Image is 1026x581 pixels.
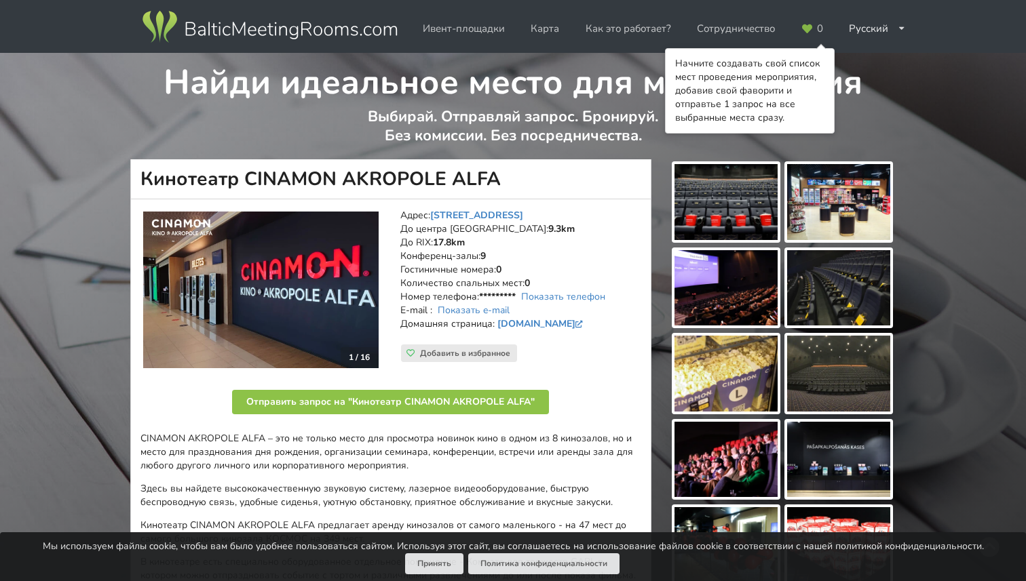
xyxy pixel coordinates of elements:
[140,482,641,509] p: Здесь вы найдете высококачественную звуковую систему, лазерное видеооборудование, быструю беспров...
[480,249,486,262] strong: 9
[497,317,586,330] a: [DOMAIN_NAME]
[400,209,641,344] address: Адрес: До центра [GEOGRAPHIC_DATA]: До RIX: Конференц-залы: Гостиничные номера: Количество спальн...
[839,16,915,42] div: Русский
[140,519,641,546] p: Кинотеатр CINAMON AKROPOLE ALFA предлагает аренду кинозалов от самого маленького - на 47 мест до ...
[433,236,465,249] strong: 17.8km
[687,16,784,42] a: Сотрудничество
[787,164,890,240] img: Кинотеатр CINAMON AKROPOLE ALFA | Рига | Площадка для мероприятий - фото галереи
[468,553,620,574] a: Политика конфиденциальности
[420,348,510,359] span: Добавить в избранное
[140,8,400,46] img: Baltic Meeting Rooms
[430,209,523,222] a: [STREET_ADDRESS]
[143,212,379,368] a: Необычные места | Рига | Кинотеатр CINAMON AKROPOLE ALFA 1 / 16
[131,107,896,159] p: Выбирай. Отправляй запрос. Бронируй. Без комиссии. Без посредничества.
[496,263,501,276] strong: 0
[438,304,510,317] a: Показать e-mail
[787,422,890,498] img: Кинотеатр CINAMON AKROPOLE ALFA | Рига | Площадка для мероприятий - фото галереи
[140,432,641,473] p: CINAMON AKROPOLE ALFA – это не только место для просмотра новинок кино в одном из 8 кинозалов, но...
[675,57,824,125] div: Начните создавать свой список мест проведения мероприятия, добавив свой фаворити и отправтье 1 за...
[525,277,530,289] strong: 0
[130,159,651,199] h1: Кинотеатр CINAMON AKROPOLE ALFA
[413,16,514,42] a: Ивент-площадки
[521,290,605,303] a: Показать телефон
[405,553,463,574] button: Принять
[674,336,778,412] img: Кинотеатр CINAMON AKROPOLE ALFA | Рига | Площадка для мероприятий - фото галереи
[143,212,379,368] img: Необычные места | Рига | Кинотеатр CINAMON AKROPOLE ALFA
[674,164,778,240] img: Кинотеатр CINAMON AKROPOLE ALFA | Рига | Площадка для мероприятий - фото галереи
[787,250,890,326] img: Кинотеатр CINAMON AKROPOLE ALFA | Рига | Площадка для мероприятий - фото галереи
[787,336,890,412] img: Кинотеатр CINAMON AKROPOLE ALFA | Рига | Площадка для мероприятий - фото галереи
[674,250,778,326] img: Кинотеатр CINAMON AKROPOLE ALFA | Рига | Площадка для мероприятий - фото галереи
[521,16,569,42] a: Карта
[341,347,378,367] div: 1 / 16
[576,16,681,42] a: Как это работает?
[817,24,823,34] span: 0
[674,422,778,498] img: Кинотеатр CINAMON AKROPOLE ALFA | Рига | Площадка для мероприятий - фото галереи
[131,53,896,104] h1: Найди идеальное место для мероприятия
[232,390,549,414] button: Отправить запрос на "Кинотеатр CINAMON AKROPOLE ALFA"
[548,222,575,235] strong: 9.3km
